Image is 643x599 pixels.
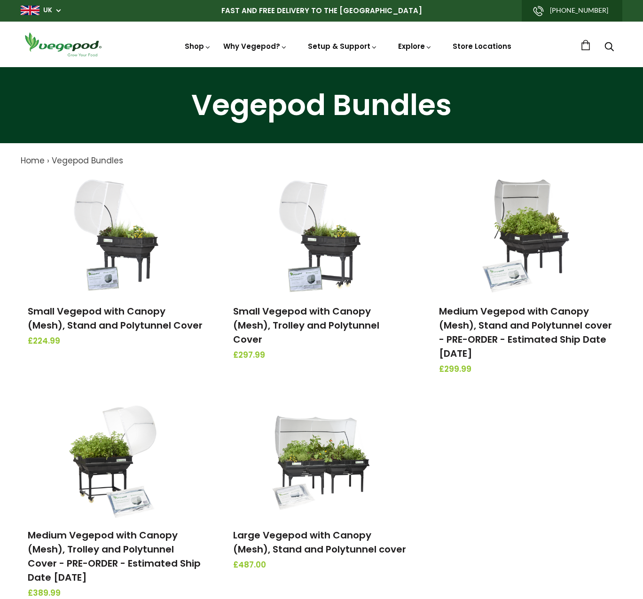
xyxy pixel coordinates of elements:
[28,529,201,584] a: Medium Vegepod with Canopy (Mesh), Trolley and Polytunnel Cover - PRE-ORDER - Estimated Ship Date...
[21,155,45,166] a: Home
[47,155,49,166] span: ›
[439,305,612,360] a: Medium Vegepod with Canopy (Mesh), Stand and Polytunnel cover - PRE-ORDER - Estimated Ship Date [...
[233,305,379,346] a: Small Vegepod with Canopy (Mesh), Trolley and Polytunnel Cover
[52,155,123,166] a: Vegepod Bundles
[67,400,165,518] img: Medium Vegepod with Canopy (Mesh), Trolley and Polytunnel Cover - PRE-ORDER - Estimated Ship Date...
[21,155,622,167] nav: breadcrumbs
[453,41,511,51] a: Store Locations
[233,349,409,361] span: £297.99
[233,529,406,556] a: Large Vegepod with Canopy (Mesh), Stand and Polytunnel cover
[604,43,614,53] a: Search
[272,400,371,518] img: Large Vegepod with Canopy (Mesh), Stand and Polytunnel cover
[478,177,576,294] img: Medium Vegepod with Canopy (Mesh), Stand and Polytunnel cover - PRE-ORDER - Estimated Ship Date S...
[439,363,615,376] span: £299.99
[185,41,211,51] a: Shop
[223,41,287,51] a: Why Vegepod?
[28,335,204,347] span: £224.99
[308,41,377,51] a: Setup & Support
[67,177,165,294] img: Small Vegepod with Canopy (Mesh), Stand and Polytunnel Cover
[21,31,105,58] img: Vegepod
[233,559,409,571] span: £487.00
[21,6,39,15] img: gb_large.png
[12,91,631,120] h1: Vegepod Bundles
[28,305,203,332] a: Small Vegepod with Canopy (Mesh), Stand and Polytunnel Cover
[398,41,432,51] a: Explore
[43,6,52,15] a: UK
[272,177,371,294] img: Small Vegepod with Canopy (Mesh), Trolley and Polytunnel Cover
